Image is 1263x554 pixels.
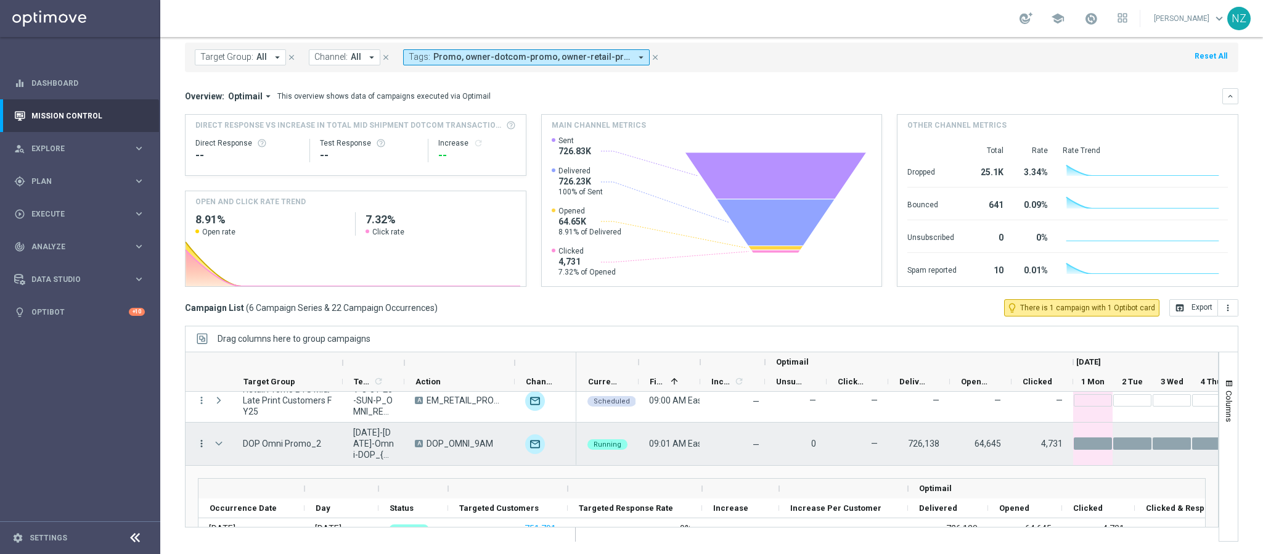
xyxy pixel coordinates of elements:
div: 0.09% [1018,194,1048,213]
div: -- [195,148,300,163]
span: — [994,395,1001,405]
span: Optimail [776,357,809,366]
a: Dashboard [31,67,145,99]
i: keyboard_arrow_right [133,241,145,252]
button: lightbulb_outline There is 1 campaign with 1 Optibot card [1004,299,1159,316]
span: 100% of Sent [558,187,603,197]
i: keyboard_arrow_right [133,208,145,220]
div: gps_fixed Plan keyboard_arrow_right [14,176,145,186]
span: — [753,440,759,450]
span: Increase [713,503,748,513]
span: Open rate [202,227,235,237]
span: Analyze [31,243,133,250]
div: -- [320,148,419,163]
div: Plan [14,176,133,187]
span: 4,731 [558,256,616,267]
span: — [933,395,939,405]
span: Delivered [919,503,957,513]
span: A [415,440,423,447]
h2: 7.32% [366,212,515,227]
div: 25.1K [971,161,1003,181]
span: All [256,52,267,62]
span: 64,645 [975,439,1001,449]
h3: Overview: [185,91,224,102]
colored-tag: Running [587,438,627,450]
span: — [762,524,769,534]
span: Increase [711,377,732,386]
div: Data Studio [14,274,133,285]
div: Direct Response [195,138,300,148]
span: Opened [999,503,1029,513]
button: Data Studio keyboard_arrow_right [14,275,145,284]
span: Data Studio [31,276,133,283]
div: Rate Trend [1063,146,1228,155]
span: Channel: [314,52,348,62]
div: Press SPACE to select this row. [186,423,576,466]
button: more_vert [196,395,207,406]
span: — [1056,395,1063,405]
i: close [382,53,390,62]
span: — [753,397,759,407]
span: Current Status [588,377,618,386]
span: 0 [811,439,816,449]
button: track_changes Analyze keyboard_arrow_right [14,242,145,252]
span: 4,731 [1041,439,1063,449]
span: V-8-31-25-SUN-P_OMNI_RET_PRINT_Mid_Late [353,384,394,417]
span: All [351,52,361,62]
span: 1 Mon [1081,377,1105,386]
button: open_in_browser Export [1169,299,1218,316]
multiple-options-button: Export to CSV [1169,302,1238,312]
h4: Other channel metrics [907,120,1007,131]
span: Optimail [228,91,263,102]
span: Target Group [243,377,295,386]
span: ( [246,302,249,313]
button: Mission Control [14,111,145,121]
span: Day [316,503,330,513]
div: equalizer Dashboard [14,78,145,88]
span: Occurrence Date [210,503,277,513]
span: 4 Thu [1201,377,1222,386]
span: Delivered [899,377,929,386]
div: 10 [971,259,1003,279]
span: Optimail [919,484,952,493]
span: Calculate column [732,374,744,388]
i: equalizer [14,78,25,89]
span: 7.32% of Opened [558,267,616,277]
span: Targeted Customers [459,503,539,513]
img: Optimail [525,391,545,411]
span: Target Group: [200,52,253,62]
button: person_search Explore keyboard_arrow_right [14,144,145,154]
div: Press SPACE to select this row. [186,379,576,423]
div: — [1135,518,1257,540]
i: close [651,53,660,62]
a: [PERSON_NAME]keyboard_arrow_down [1153,9,1227,28]
div: 0% [680,523,692,534]
button: refresh [473,138,483,148]
span: 09:01 AM Eastern Time (New York) (UTC -04:00) [649,439,847,449]
span: Execute [31,210,133,218]
button: Tags: Promo, owner-dotcom-promo, owner-retail-promo, promo arrow_drop_down [403,49,650,65]
div: Bounced [907,194,957,213]
span: Channel [526,377,555,386]
div: Rate [1018,146,1048,155]
span: Retail Promo BTS Mid/Late Print Customers FY25 [243,384,332,417]
button: play_circle_outline Execute keyboard_arrow_right [14,209,145,219]
div: Increase [438,138,516,148]
div: Mission Control [14,99,145,132]
span: Opened [558,206,621,216]
button: lightbulb Optibot +10 [14,307,145,317]
span: 9.3.25-Wednesday-Omni-DOP_{X}, 9.1.25-Monday-Omni-DOP_{X}, 8.29.25-Friday-Omni-DOP_{X}, 8.30.25-S... [353,427,394,460]
img: Optimail [525,434,545,454]
span: Scheduled [594,397,630,405]
span: Direct Response VS Increase In Total Mid Shipment Dotcom Transaction Amount [195,120,502,131]
button: more_vert [196,438,207,449]
i: settings [12,532,23,544]
span: Calculate column [372,374,383,388]
colored-tag: Scheduled [587,395,636,407]
span: 09:00 AM Eastern Time (New York) (UTC -04:00) [649,395,847,405]
h4: OPEN AND CLICK RATE TREND [195,196,306,207]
